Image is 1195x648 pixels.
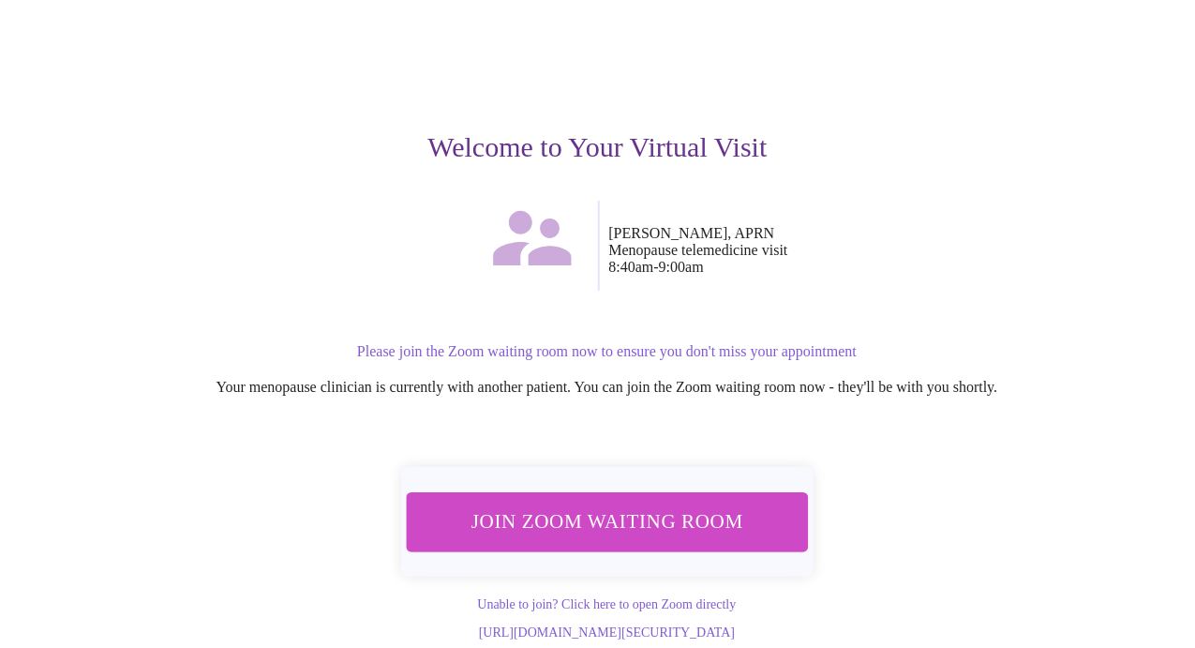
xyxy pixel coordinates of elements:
[430,505,783,539] span: Join Zoom Waiting Room
[406,492,808,551] button: Join Zoom Waiting Room
[477,597,736,611] a: Unable to join? Click here to open Zoom directly
[479,625,735,640] a: [URL][DOMAIN_NAME][SECURITY_DATA]
[609,225,1166,276] p: [PERSON_NAME], APRN Menopause telemedicine visit 8:40am - 9:00am
[49,379,1165,396] p: Your menopause clinician is currently with another patient. You can join the Zoom waiting room no...
[49,343,1165,360] p: Please join the Zoom waiting room now to ensure you don't miss your appointment
[30,131,1165,163] h3: Welcome to Your Virtual Visit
